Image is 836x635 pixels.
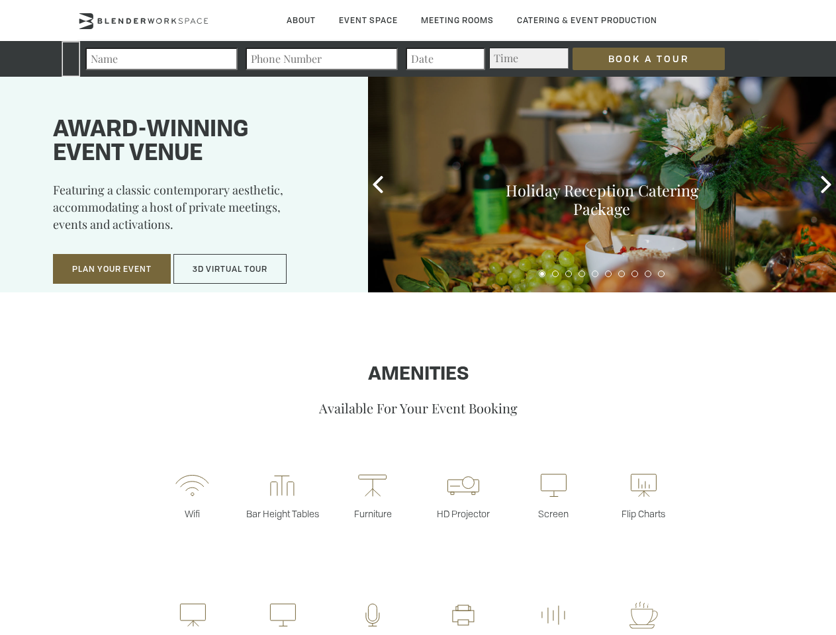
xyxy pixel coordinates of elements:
p: Furniture [328,507,418,520]
h1: Award-winning event venue [53,118,335,166]
input: Phone Number [246,48,398,70]
input: Name [85,48,238,70]
p: Wifi [147,507,237,520]
button: Plan Your Event [53,254,171,284]
h1: Amenities [42,364,794,386]
p: Featuring a classic contemporary aesthetic, accommodating a host of private meetings, events and ... [53,181,335,242]
input: Date [406,48,485,70]
button: 3D Virtual Tour [173,254,287,284]
input: Book a Tour [573,48,725,70]
p: HD Projector [418,507,508,520]
p: Available For Your Event Booking [42,399,794,417]
a: Holiday Reception Catering Package [506,180,698,219]
p: Screen [508,507,598,520]
p: Bar Height Tables [238,507,328,520]
p: Flip Charts [598,507,688,520]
